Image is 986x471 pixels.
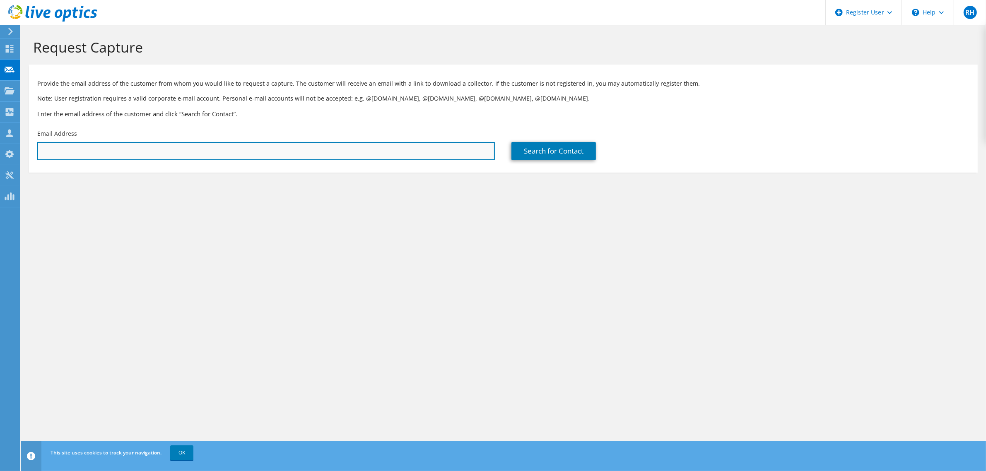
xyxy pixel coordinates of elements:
[33,38,969,56] h1: Request Capture
[37,94,969,103] p: Note: User registration requires a valid corporate e-mail account. Personal e-mail accounts will ...
[37,109,969,118] h3: Enter the email address of the customer and click “Search for Contact”.
[912,9,919,16] svg: \n
[37,79,969,88] p: Provide the email address of the customer from whom you would like to request a capture. The cust...
[51,449,162,456] span: This site uses cookies to track your navigation.
[964,6,977,19] span: RH
[37,130,77,138] label: Email Address
[511,142,596,160] a: Search for Contact
[170,445,193,460] a: OK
